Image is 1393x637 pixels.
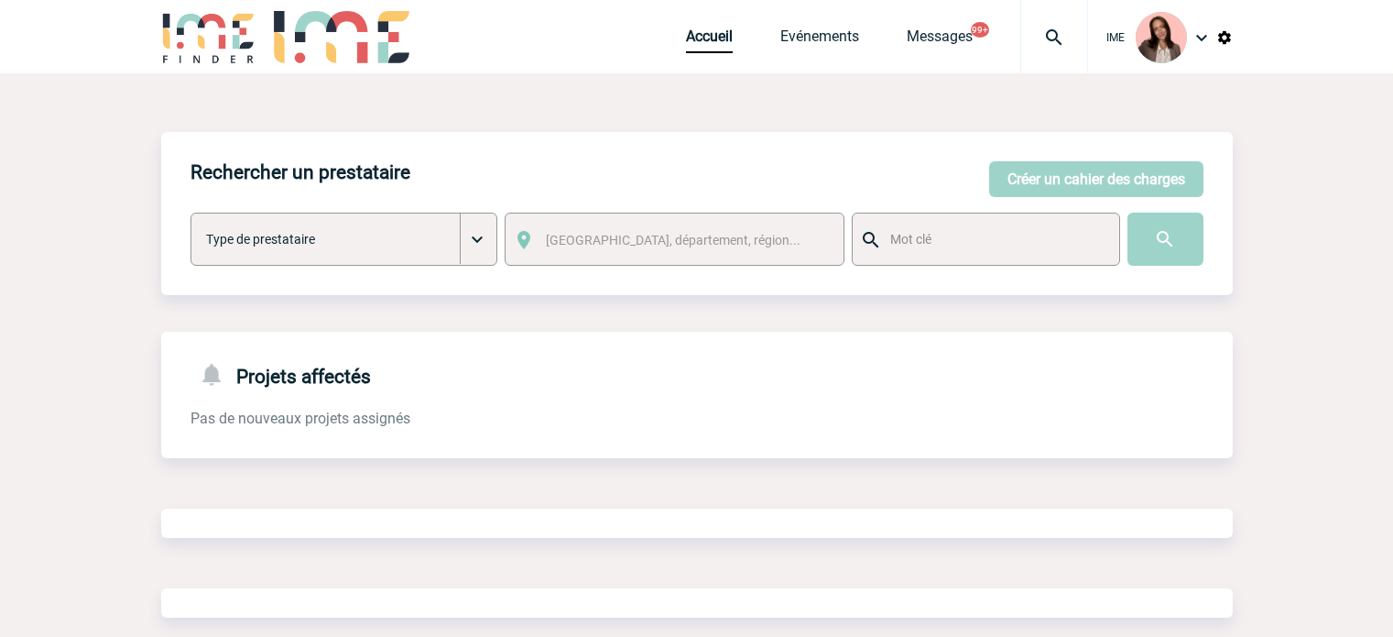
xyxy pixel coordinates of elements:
[780,27,859,53] a: Evénements
[546,233,800,247] span: [GEOGRAPHIC_DATA], département, région...
[190,161,410,183] h4: Rechercher un prestataire
[190,410,410,427] span: Pas de nouveaux projets assignés
[1127,213,1203,266] input: Submit
[161,11,256,63] img: IME-Finder
[190,361,371,388] h4: Projets affectés
[686,27,733,53] a: Accueil
[907,27,973,53] a: Messages
[1136,12,1187,63] img: 94396-3.png
[198,361,236,388] img: notifications-24-px-g.png
[886,227,1103,251] input: Mot clé
[971,22,989,38] button: 99+
[1106,31,1125,44] span: IME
